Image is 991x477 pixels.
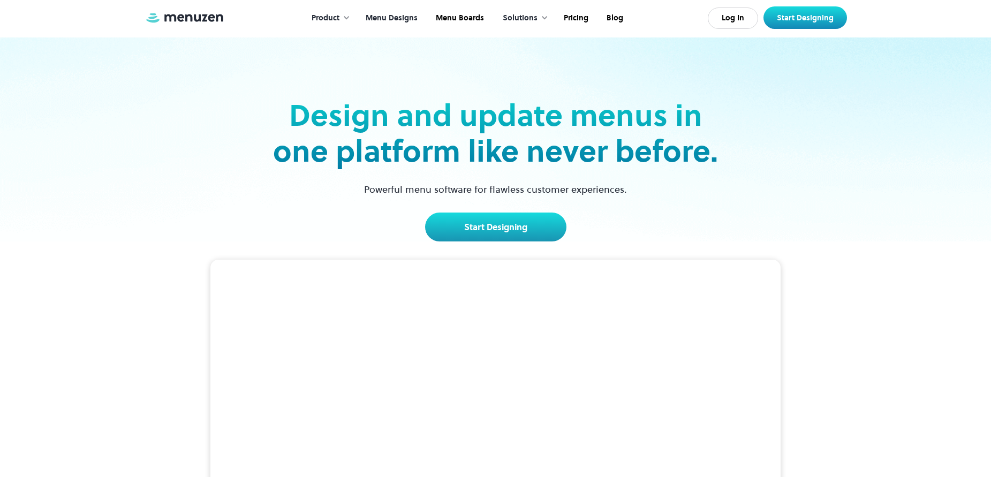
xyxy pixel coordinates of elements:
a: Start Designing [425,213,566,241]
a: Menu Designs [355,2,426,35]
a: Start Designing [763,6,847,29]
p: Powerful menu software for flawless customer experiences. [351,182,640,196]
div: Solutions [492,2,554,35]
a: Pricing [554,2,596,35]
div: Solutions [503,12,538,24]
div: Product [312,12,339,24]
h2: Design and update menus in one platform like never before. [270,97,722,169]
div: Product [301,2,355,35]
a: Blog [596,2,631,35]
a: Menu Boards [426,2,492,35]
a: Log In [708,7,758,29]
